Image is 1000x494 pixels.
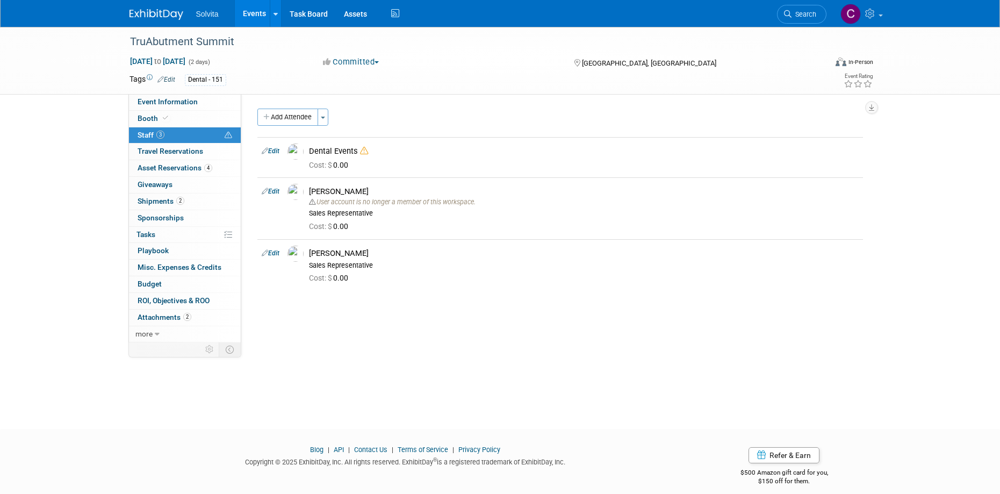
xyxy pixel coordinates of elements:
span: [DATE] [DATE] [130,56,186,66]
img: ExhibitDay [130,9,183,20]
span: Cost: $ [309,274,333,282]
span: Asset Reservations [138,163,212,172]
span: Sponsorships [138,213,184,222]
div: Sales Representative [309,261,859,270]
a: Shipments2 [129,194,241,210]
span: | [389,446,396,454]
span: Attachments [138,313,191,321]
td: Personalize Event Tab Strip [200,342,219,356]
a: Booth [129,111,241,127]
div: $150 off for them. [697,477,871,486]
a: Privacy Policy [458,446,500,454]
div: Event Format [763,56,874,72]
div: Event Rating [844,74,873,79]
span: 0.00 [309,161,352,169]
span: Giveaways [138,180,172,189]
a: Sponsorships [129,210,241,226]
span: Tasks [136,230,155,239]
a: Edit [262,249,279,257]
span: 0.00 [309,274,352,282]
div: [PERSON_NAME] [309,187,859,197]
a: ROI, Objectives & ROO [129,293,241,309]
a: Tasks [129,227,241,243]
span: 2 [176,197,184,205]
a: Edit [262,188,279,195]
span: Potential Scheduling Conflict -- at least one attendee is tagged in another overlapping event. [225,131,232,140]
div: Sales Representative [309,209,859,218]
span: Event Information [138,97,198,106]
sup: ® [433,457,437,463]
img: Cindy Miller [840,4,861,24]
button: Add Attendee [257,109,318,126]
div: $500 Amazon gift card for you, [697,461,871,486]
a: Playbook [129,243,241,259]
span: Solvita [196,10,219,18]
div: TruAbutment Summit [126,32,810,52]
a: Refer & Earn [749,447,819,463]
span: to [153,57,163,66]
a: more [129,326,241,342]
a: Search [777,5,826,24]
a: Edit [262,147,279,155]
img: Format-Inperson.png [836,58,846,66]
span: Search [792,10,816,18]
span: Shipments [138,197,184,205]
a: Attachments2 [129,310,241,326]
span: Cost: $ [309,222,333,231]
span: Misc. Expenses & Credits [138,263,221,271]
a: Misc. Expenses & Credits [129,260,241,276]
td: Tags [130,74,175,86]
span: Booth [138,114,170,123]
div: User account is no longer a member of this workspace. [309,197,859,206]
span: 4 [204,164,212,172]
a: Edit [157,76,175,83]
span: | [346,446,352,454]
span: Playbook [138,246,169,255]
i: Double-book Warning! [360,147,368,155]
a: Giveaways [129,177,241,193]
div: Copyright © 2025 ExhibitDay, Inc. All rights reserved. ExhibitDay is a registered trademark of Ex... [130,455,682,467]
a: API [334,446,344,454]
span: 3 [156,131,164,139]
span: [GEOGRAPHIC_DATA], [GEOGRAPHIC_DATA] [582,59,716,67]
a: Travel Reservations [129,144,241,160]
a: Contact Us [354,446,387,454]
div: Dental - 151 [185,74,226,85]
td: Toggle Event Tabs [219,342,241,356]
span: | [325,446,332,454]
span: Staff [138,131,164,139]
a: Staff3 [129,127,241,144]
div: [PERSON_NAME] [309,248,859,259]
span: 0.00 [309,222,352,231]
a: Event Information [129,94,241,110]
span: Budget [138,280,162,288]
button: Committed [319,56,383,68]
div: In-Person [848,58,873,66]
span: more [135,330,153,338]
span: Travel Reservations [138,147,203,155]
a: Budget [129,276,241,292]
div: Dental Events [309,146,859,156]
span: 2 [183,313,191,321]
span: Cost: $ [309,161,333,169]
span: | [450,446,457,454]
a: Terms of Service [398,446,448,454]
a: Blog [310,446,323,454]
span: (2 days) [188,59,210,66]
a: Asset Reservations4 [129,160,241,176]
i: Booth reservation complete [163,115,168,121]
span: ROI, Objectives & ROO [138,296,210,305]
